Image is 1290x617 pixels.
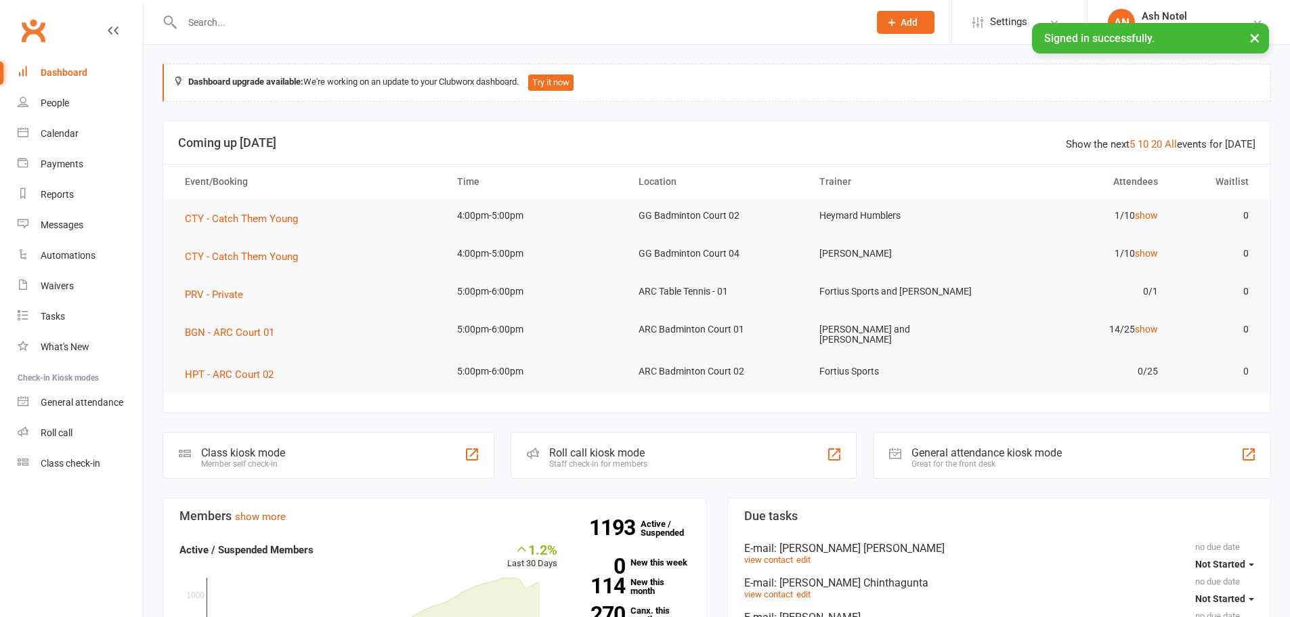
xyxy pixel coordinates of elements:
span: Settings [990,7,1027,37]
a: Clubworx [16,14,50,47]
a: show [1135,248,1158,259]
a: show [1135,324,1158,335]
strong: 0 [578,556,625,576]
td: GG Badminton Court 04 [626,238,808,270]
a: Tasks [18,301,143,332]
td: 4:00pm-5:00pm [445,238,626,270]
a: show [1135,210,1158,221]
div: Class kiosk mode [201,446,285,459]
td: 0 [1170,200,1261,232]
a: General attendance kiosk mode [18,387,143,418]
td: [PERSON_NAME] [807,238,989,270]
td: ARC Badminton Court 02 [626,356,808,387]
span: BGN - ARC Court 01 [185,326,274,339]
div: 1.2% [507,542,557,557]
a: view contact [744,589,793,599]
strong: 1193 [589,517,641,538]
button: Try it now [528,75,574,91]
a: All [1165,138,1177,150]
td: 0/1 [989,276,1170,307]
button: CTY - Catch Them Young [185,211,307,227]
span: Not Started [1195,559,1245,570]
td: 1/10 [989,200,1170,232]
div: Tasks [41,311,65,322]
div: Dashboard [41,67,87,78]
td: 5:00pm-6:00pm [445,314,626,345]
a: Messages [18,210,143,240]
td: 4:00pm-5:00pm [445,200,626,232]
div: Roll call [41,427,72,438]
div: Payments [41,158,83,169]
div: Waivers [41,280,74,291]
div: Calendar [41,128,79,139]
a: Dashboard [18,58,143,88]
button: PRV - Private [185,286,253,303]
td: 0 [1170,356,1261,387]
div: Messages [41,219,83,230]
td: Heymard Humblers [807,200,989,232]
strong: 114 [578,576,625,596]
a: Payments [18,149,143,179]
div: Member self check-in [201,459,285,469]
td: Fortius Sports [807,356,989,387]
div: Ash Notel [1142,10,1233,22]
span: Not Started [1195,593,1245,604]
td: 0 [1170,276,1261,307]
td: ARC Badminton Court 01 [626,314,808,345]
button: BGN - ARC Court 01 [185,324,284,341]
span: HPT - ARC Court 02 [185,368,274,381]
button: Not Started [1195,552,1254,576]
a: show more [235,511,286,523]
div: General attendance kiosk mode [911,446,1062,459]
span: PRV - Private [185,289,243,301]
a: Reports [18,179,143,210]
td: [PERSON_NAME] and [PERSON_NAME] [807,314,989,356]
strong: Active / Suspended Members [179,544,314,556]
td: 0 [1170,314,1261,345]
div: People [41,98,69,108]
a: view contact [744,555,793,565]
a: People [18,88,143,119]
strong: Dashboard upgrade available: [188,77,303,87]
div: E-mail [744,576,1255,589]
a: 10 [1138,138,1148,150]
a: edit [796,589,811,599]
div: Show the next events for [DATE] [1066,136,1255,152]
h3: Members [179,509,690,523]
div: Staff check-in for members [549,459,647,469]
div: Last 30 Days [507,542,557,571]
td: 5:00pm-6:00pm [445,356,626,387]
div: [GEOGRAPHIC_DATA] [1142,22,1233,35]
span: : [PERSON_NAME] [PERSON_NAME] [774,542,945,555]
td: 5:00pm-6:00pm [445,276,626,307]
a: Roll call [18,418,143,448]
td: GG Badminton Court 02 [626,200,808,232]
div: Class check-in [41,458,100,469]
a: Calendar [18,119,143,149]
button: HPT - ARC Court 02 [185,366,283,383]
div: Roll call kiosk mode [549,446,647,459]
div: Automations [41,250,95,261]
span: CTY - Catch Them Young [185,251,298,263]
div: What's New [41,341,89,352]
a: 1193Active / Suspended [641,509,700,547]
div: Reports [41,189,74,200]
a: 114New this month [578,578,690,595]
a: 5 [1130,138,1135,150]
a: Class kiosk mode [18,448,143,479]
span: : [PERSON_NAME] Chinthagunta [774,576,928,589]
a: What's New [18,332,143,362]
td: 0 [1170,238,1261,270]
a: 0New this week [578,558,690,567]
a: 20 [1151,138,1162,150]
a: edit [796,555,811,565]
td: ARC Table Tennis - 01 [626,276,808,307]
th: Location [626,165,808,199]
span: Add [901,17,918,28]
span: CTY - Catch Them Young [185,213,298,225]
div: General attendance [41,397,123,408]
th: Time [445,165,626,199]
div: Great for the front desk [911,459,1062,469]
button: CTY - Catch Them Young [185,249,307,265]
th: Trainer [807,165,989,199]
